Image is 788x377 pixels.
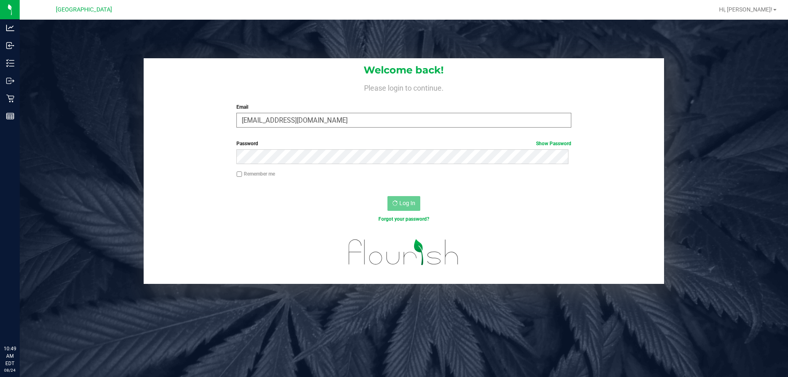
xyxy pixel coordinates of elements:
[339,231,469,273] img: flourish_logo.svg
[6,59,14,67] inline-svg: Inventory
[236,103,571,111] label: Email
[236,170,275,178] label: Remember me
[399,200,415,206] span: Log In
[719,6,772,13] span: Hi, [PERSON_NAME]!
[387,196,420,211] button: Log In
[56,6,112,13] span: [GEOGRAPHIC_DATA]
[144,82,664,92] h4: Please login to continue.
[4,367,16,373] p: 08/24
[6,24,14,32] inline-svg: Analytics
[6,94,14,103] inline-svg: Retail
[4,345,16,367] p: 10:49 AM EDT
[378,216,429,222] a: Forgot your password?
[536,141,571,146] a: Show Password
[236,141,258,146] span: Password
[144,65,664,75] h1: Welcome back!
[6,41,14,50] inline-svg: Inbound
[6,112,14,120] inline-svg: Reports
[6,77,14,85] inline-svg: Outbound
[236,171,242,177] input: Remember me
